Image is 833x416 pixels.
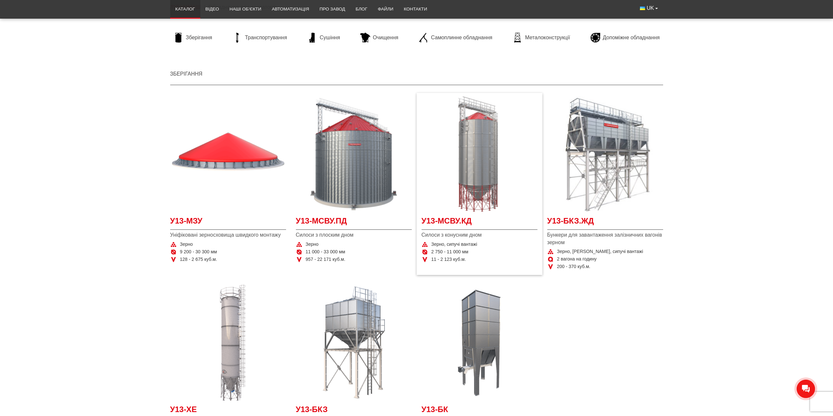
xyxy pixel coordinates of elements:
[603,34,660,41] span: Допоміжне обладнання
[422,285,537,401] a: Детальніше У13-БК
[431,256,466,263] span: 11 - 2 123 куб.м.
[180,256,217,263] span: 128 - 2 675 куб.м.
[557,256,597,262] span: 2 вагона на годину
[587,33,663,43] a: Допоміжне обладнання
[635,2,663,14] button: UK
[422,96,537,212] a: Детальніше У13-МСВУ.КД
[422,231,537,239] span: Силоси з конусним дном
[525,34,570,41] span: Металоконструкції
[415,33,496,43] a: Самоплинне обладнання
[557,263,590,270] span: 200 - 370 куб.м.
[557,248,643,255] span: Зерно, [PERSON_NAME], сипучі вантажі
[431,241,477,248] span: Зерно, сипучі вантажі
[266,2,314,16] a: Автоматизація
[170,96,286,212] a: Детальніше У13-МЗУ
[422,215,537,230] a: У13-МСВУ.КД
[350,2,372,16] a: Блог
[306,249,345,255] span: 11 000 - 33 000 мм
[170,2,200,16] a: Каталог
[180,249,217,255] span: 9 200 - 30 300 мм
[296,231,412,239] span: Силоси з плоским дном
[170,71,203,77] a: Зберігання
[170,215,286,230] a: У13-МЗУ
[170,231,286,239] span: Уніфіковані зерносховища швидкого монтажу
[357,33,402,43] a: Очищення
[399,2,432,16] a: Контакти
[509,33,573,43] a: Металоконструкції
[320,34,340,41] span: Сушіння
[431,34,492,41] span: Самоплинне обладнання
[170,285,286,401] a: Детальніше У13-ХЕ
[200,2,225,16] a: Відео
[647,5,654,12] span: UK
[547,215,663,230] a: У13-БКЗ.ЖД
[304,33,343,43] a: Сушіння
[245,34,287,41] span: Транспортування
[229,33,290,43] a: Транспортування
[306,241,319,248] span: Зерно
[547,96,663,212] a: Детальніше У13-БКЗ.ЖД
[224,2,266,16] a: Наші об’єкти
[180,241,193,248] span: Зерно
[372,2,399,16] a: Файли
[640,7,645,10] img: Українська
[186,34,212,41] span: Зберігання
[547,231,663,246] span: Бункери для завантаження залізничних вагонів зерном
[296,96,412,212] a: Детальніше У13-МСВУ.ПД
[373,34,398,41] span: Очищення
[306,256,345,263] span: 957 - 22 171 куб.м.
[296,285,412,401] a: Детальніше У13-БКЗ
[296,215,412,230] a: У13-МСВУ.ПД
[170,33,216,43] a: Зберігання
[431,249,468,255] span: 2 750 - 11 000 мм
[314,2,350,16] a: Про завод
